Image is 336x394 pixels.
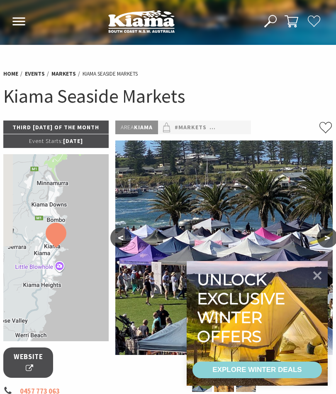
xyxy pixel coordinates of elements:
[83,69,138,78] li: Kiama Seaside Markets
[3,121,109,134] p: Third [DATE] of the Month
[14,352,43,374] span: Website
[25,70,45,78] a: Events
[3,70,18,78] a: Home
[121,123,134,131] span: Area
[115,140,333,355] img: Kiama Seaside Market
[212,362,302,378] div: EXPLORE WINTER DEALS
[3,134,109,148] p: [DATE]
[110,228,131,248] button: <
[197,270,289,346] div: Unlock exclusive winter offers
[51,70,76,78] a: Markets
[29,137,63,145] span: Event Starts:
[3,347,53,378] a: Website
[3,84,333,108] h1: Kiama Seaside Markets
[175,123,207,132] a: #Markets
[115,121,158,134] p: Kiama
[192,362,322,378] a: EXPLORE WINTER DEALS
[108,10,175,33] img: Kiama Logo
[209,123,263,132] a: #Family Friendly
